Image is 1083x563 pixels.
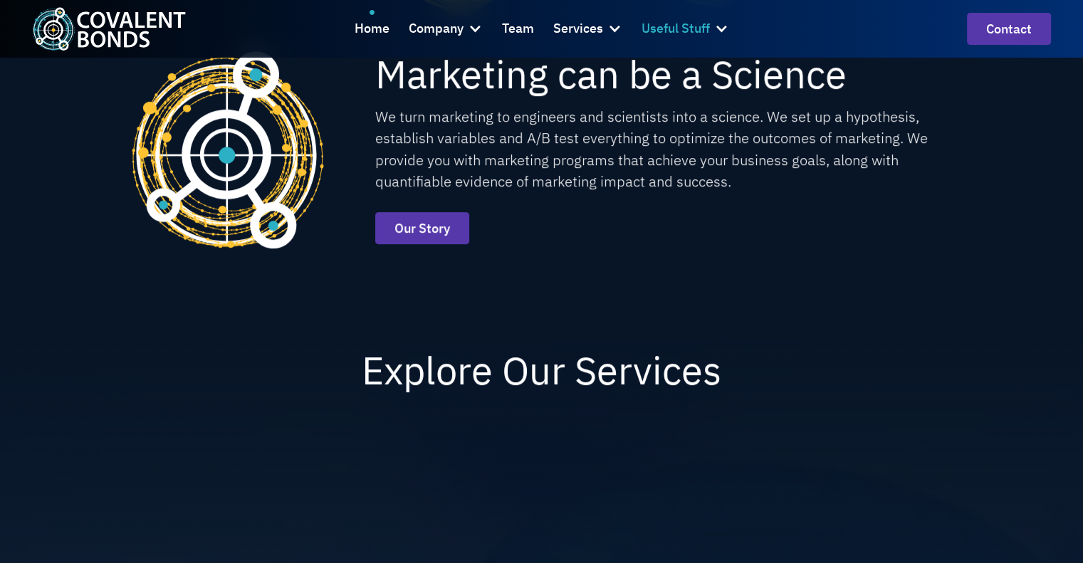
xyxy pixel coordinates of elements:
a: Home [355,10,389,48]
h2: Marketing can be a Science [375,55,847,93]
div: Useful Stuff [642,19,710,39]
a: Our Story [375,212,469,244]
div: Company [409,19,464,39]
div: Services [553,10,622,48]
div: Services [553,19,603,39]
img: Covalent Bonds White / Teal Logo [32,7,186,51]
a: contact [967,13,1051,45]
p: We turn marketing to engineers and scientists into a science. We set up a hypothesis, establish v... [375,106,952,193]
iframe: Chat Widget [1012,495,1083,563]
h2: Explore Our Services [132,351,952,389]
img: Covalent Bonds Yellow Favicon [132,51,324,248]
div: Team [502,19,534,39]
a: home [32,7,186,51]
div: Company [409,10,483,48]
div: Useful Stuff [642,10,729,48]
a: Team [502,10,534,48]
div: Home [355,19,389,39]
